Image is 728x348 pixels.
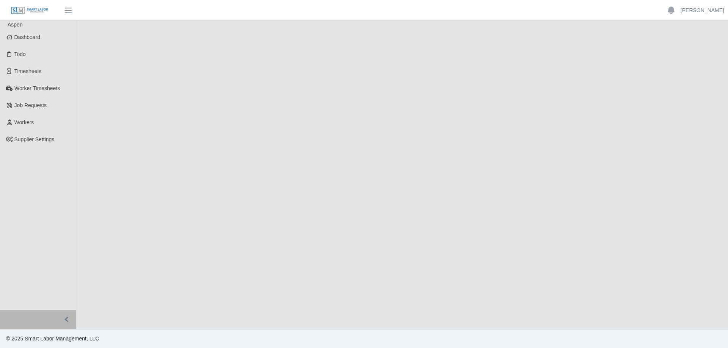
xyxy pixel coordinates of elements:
span: Timesheets [14,68,42,74]
span: Aspen [8,22,23,28]
span: Worker Timesheets [14,85,60,91]
span: Job Requests [14,102,47,108]
img: SLM Logo [11,6,49,15]
a: [PERSON_NAME] [681,6,724,14]
span: © 2025 Smart Labor Management, LLC [6,336,99,342]
span: Todo [14,51,26,57]
span: Supplier Settings [14,136,55,142]
span: Dashboard [14,34,41,40]
span: Workers [14,119,34,125]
